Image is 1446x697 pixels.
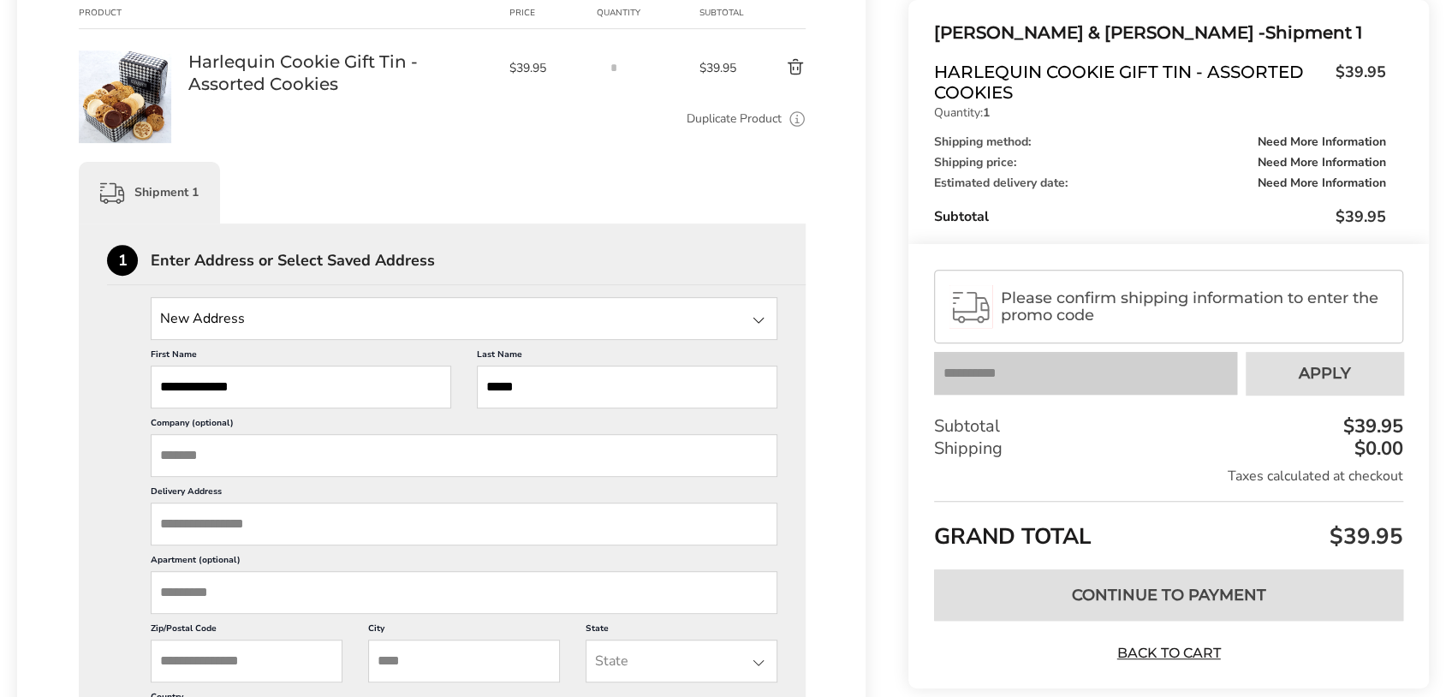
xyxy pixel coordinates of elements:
[509,60,587,76] span: $39.95
[151,486,777,503] label: Delivery Address
[151,503,777,545] input: Delivery Address
[151,253,806,268] div: Enter Address or Select Saved Address
[151,554,777,571] label: Apartment (optional)
[597,51,631,85] input: Quantity input
[151,623,342,640] label: Zip/Postal Code
[934,438,1403,460] div: Shipping
[1350,439,1403,458] div: $0.00
[699,60,747,76] span: $39.95
[151,348,451,366] label: First Name
[597,6,699,20] div: Quantity
[934,415,1403,438] div: Subtotal
[934,157,1386,169] div: Shipping price:
[1246,352,1403,395] button: Apply
[1299,366,1351,381] span: Apply
[107,245,138,276] div: 1
[151,640,342,682] input: ZIP
[1336,206,1386,227] span: $39.95
[1325,521,1403,551] span: $39.95
[1258,136,1386,148] span: Need More Information
[934,501,1403,557] div: GRAND TOTAL
[509,6,596,20] div: Price
[151,417,777,434] label: Company (optional)
[151,434,777,477] input: Company
[79,51,171,143] img: Harlequin Cookie Gift Tin - Assorted Cookies
[79,162,220,223] div: Shipment 1
[1001,289,1388,324] span: Please confirm shipping information to enter the promo code
[368,640,560,682] input: City
[586,623,777,640] label: State
[934,62,1386,103] a: Harlequin Cookie Gift Tin - Assorted Cookies$39.95
[934,136,1386,148] div: Shipping method:
[747,57,806,78] button: Delete product
[79,6,188,20] div: Product
[586,640,777,682] input: State
[934,177,1386,189] div: Estimated delivery date:
[934,107,1386,119] p: Quantity:
[934,22,1265,43] span: [PERSON_NAME] & [PERSON_NAME] -
[687,110,782,128] a: Duplicate Product
[983,104,990,121] strong: 1
[934,569,1403,621] button: Continue to Payment
[151,366,451,408] input: First Name
[934,62,1327,103] span: Harlequin Cookie Gift Tin - Assorted Cookies
[934,206,1386,227] div: Subtotal
[151,571,777,614] input: Apartment
[188,51,492,95] a: Harlequin Cookie Gift Tin - Assorted Cookies
[151,297,777,340] input: State
[934,467,1403,486] div: Taxes calculated at checkout
[1339,417,1403,436] div: $39.95
[1258,157,1386,169] span: Need More Information
[79,50,171,66] a: Harlequin Cookie Gift Tin - Assorted Cookies
[1109,644,1229,663] a: Back to Cart
[1327,62,1386,98] span: $39.95
[934,19,1386,47] div: Shipment 1
[477,348,777,366] label: Last Name
[699,6,747,20] div: Subtotal
[477,366,777,408] input: Last Name
[368,623,560,640] label: City
[1258,177,1386,189] span: Need More Information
